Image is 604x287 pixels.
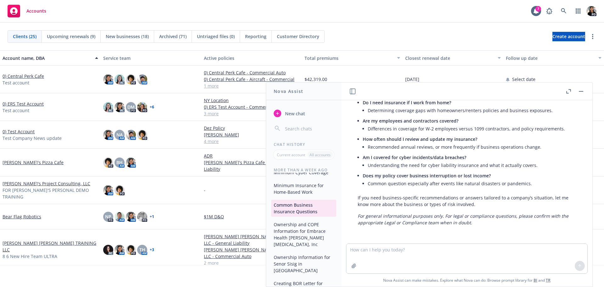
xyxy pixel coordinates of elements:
p: If you need business-specific recommendations or answers tailored to a company’s situation, let m... [358,194,576,208]
img: photo [103,102,113,112]
div: Account name, DBA [3,55,91,61]
span: BH [116,159,123,166]
button: Ownership and COPE Information for Embrace Health [PERSON_NAME][MEDICAL_DATA], Inc [271,219,336,250]
span: $42,319.00 [305,76,327,83]
button: New chat [271,108,336,119]
img: photo [126,245,136,255]
span: Am I covered for cyber incidents/data breaches? [363,154,466,160]
a: 0) ERS Test Account [3,100,44,107]
a: [PERSON_NAME]'s Project Consulting, LLC [3,180,90,187]
img: photo [103,185,113,195]
li: Determining coverage gaps with homeowners/renters policies and business exposures. [368,106,576,115]
div: Total premiums [305,55,393,61]
img: photo [126,212,136,222]
div: Chat History [266,142,341,147]
span: Upcoming renewals (9) [47,33,95,40]
span: New chat [284,110,305,117]
a: 0) Test Account [3,128,35,135]
img: photo [103,245,113,255]
span: FOR [PERSON_NAME]'S PERSONAL DEMO TRAINING [3,187,98,200]
input: Search chats [284,124,334,133]
a: Bear Flag Robotics [3,213,41,220]
li: Differences in coverage for W-2 employees versus 1099 contractors, and policy requirements. [368,124,576,133]
div: Follow up date [506,55,595,61]
a: 0) Central Perk Cafe [3,73,44,79]
div: Active policies [204,55,299,61]
a: [PERSON_NAME] [PERSON_NAME] TRAINING LLC [3,240,98,253]
img: photo [103,74,113,84]
a: BI [534,278,537,283]
a: + 6 [150,105,154,109]
button: Minimum Insurance for Home-Based Work [271,180,336,197]
a: 4 more [204,138,299,145]
button: Closest renewal date [403,50,503,66]
span: - [204,187,205,193]
span: Does my policy cover business interruption or lost income? [363,173,491,179]
a: 0) ERS Test Account - Commercial Property [204,104,299,110]
div: More than a week ago [266,167,341,173]
a: 0) Central Perk Cafe - Aircraft - Commercial [204,76,299,83]
a: [PERSON_NAME] [PERSON_NAME] TRAINING LLC - Commercial Auto [204,246,299,260]
div: 7 [535,6,541,12]
span: NA [116,131,123,138]
a: [PERSON_NAME] [PERSON_NAME] TRAINING LLC - General Liability [204,233,299,246]
img: photo [586,6,596,16]
span: Test Company News update [3,135,62,141]
img: photo [115,245,125,255]
span: New businesses (18) [106,33,149,40]
a: TR [546,278,551,283]
a: ADR [204,152,299,159]
button: Common Business Insurance Questions [271,200,336,217]
span: Create account [552,31,585,43]
button: Follow up date [503,50,604,66]
img: photo [103,130,113,140]
li: Common question especially after events like natural disasters or pandemics. [368,179,576,188]
a: Dez Policy [204,125,299,131]
em: For general informational purposes only. For legal or compliance questions, please confirm with t... [358,213,568,226]
img: photo [126,158,136,168]
span: Clients (25) [13,33,36,40]
span: Do I need insurance if I work from home? [363,100,451,106]
a: [PERSON_NAME]'s Pizza Cafe [3,159,64,166]
img: photo [115,102,125,112]
span: Archived (71) [159,33,187,40]
a: [PERSON_NAME]'s Pizza Cafe - General Liability [204,159,299,172]
a: NY Location [204,97,299,104]
span: NP [105,213,111,220]
a: more [589,33,596,40]
span: Select date [512,76,535,83]
img: photo [126,74,136,84]
span: Untriaged files (0) [197,33,235,40]
a: 0) Central Perk Cafe - Commercial Auto [204,69,299,76]
a: [PERSON_NAME] [204,131,299,138]
a: Report a Bug [543,5,556,17]
span: TH [139,246,145,253]
a: 2 more [204,260,299,266]
button: Service team [101,50,201,66]
span: Are my employees and contractors covered? [363,118,458,124]
a: + 1 [150,215,154,219]
button: Active policies [201,50,302,66]
span: Test account [3,107,29,114]
img: photo [137,74,147,84]
li: Recommended annual reviews, or more frequently if business operations change. [368,142,576,152]
a: 3 more [204,110,299,117]
a: $1M D&O [204,213,299,220]
h1: Nova Assist [274,88,303,95]
li: Understanding the need for cyber liability insurance and what it actually covers. [368,161,576,170]
img: photo [137,102,147,112]
button: Total premiums [302,50,403,66]
button: Ownership Information for Senor Sisig in [GEOGRAPHIC_DATA] [271,252,336,276]
img: photo [103,158,113,168]
a: Create account [552,32,585,41]
div: Closest renewal date [405,55,494,61]
img: photo [137,130,147,140]
a: Accounts [5,2,49,20]
img: photo [115,212,125,222]
span: 8 6 New Hire Team ULTRA [3,253,57,260]
span: Customer Directory [277,33,319,40]
p: All accounts [310,152,331,158]
img: photo [115,185,125,195]
a: 1 more [204,83,299,89]
span: Accounts [26,9,46,14]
